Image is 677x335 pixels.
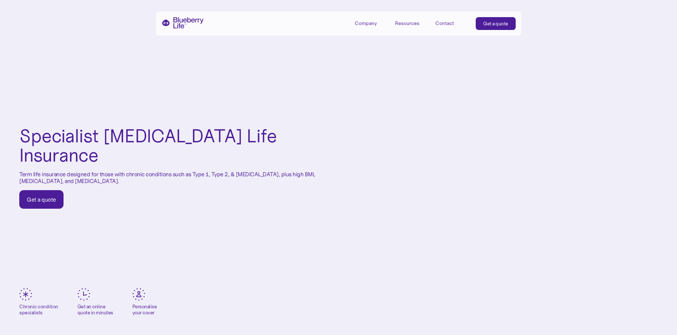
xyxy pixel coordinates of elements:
div: Contact [435,20,454,26]
div: Get a quote [27,196,56,203]
a: Get a quote [19,190,64,209]
div: Get a quote [483,20,508,27]
div: Get an online quote in minutes [77,304,113,316]
div: Personalise your cover [132,304,157,316]
div: Chronic condition specialists [19,304,58,316]
div: Company [355,20,377,26]
a: home [162,17,204,29]
div: Resources [395,17,427,29]
div: Company [355,17,387,29]
a: Get a quote [476,17,516,30]
p: Term life insurance designed for those with chronic conditions such as Type 1, Type 2, & [MEDICAL... [19,171,319,184]
div: Resources [395,20,419,26]
h1: Specialist [MEDICAL_DATA] Life Insurance [19,126,319,165]
a: Contact [435,17,468,29]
